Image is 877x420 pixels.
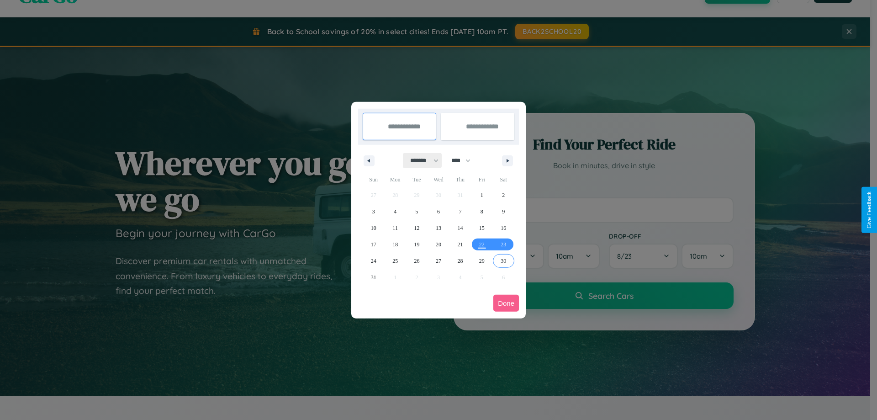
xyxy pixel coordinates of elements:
[471,172,492,187] span: Fri
[394,203,396,220] span: 4
[428,220,449,236] button: 13
[457,220,463,236] span: 14
[471,203,492,220] button: 8
[502,187,505,203] span: 2
[493,236,514,253] button: 23
[481,187,483,203] span: 1
[414,220,420,236] span: 12
[493,203,514,220] button: 9
[392,220,398,236] span: 11
[371,220,376,236] span: 10
[471,220,492,236] button: 15
[436,253,441,269] span: 27
[449,236,471,253] button: 21
[384,220,406,236] button: 11
[406,172,428,187] span: Tue
[436,236,441,253] span: 20
[428,203,449,220] button: 6
[406,253,428,269] button: 26
[449,220,471,236] button: 14
[384,236,406,253] button: 18
[449,172,471,187] span: Thu
[481,203,483,220] span: 8
[416,203,418,220] span: 5
[437,203,440,220] span: 6
[363,253,384,269] button: 24
[471,253,492,269] button: 29
[493,253,514,269] button: 30
[449,203,471,220] button: 7
[479,253,485,269] span: 29
[436,220,441,236] span: 13
[457,236,463,253] span: 21
[428,236,449,253] button: 20
[406,236,428,253] button: 19
[493,220,514,236] button: 16
[371,236,376,253] span: 17
[493,187,514,203] button: 2
[457,253,463,269] span: 28
[479,220,485,236] span: 15
[384,172,406,187] span: Mon
[479,236,485,253] span: 22
[501,220,506,236] span: 16
[363,172,384,187] span: Sun
[371,269,376,286] span: 31
[406,203,428,220] button: 5
[866,191,872,229] div: Give Feedback
[384,253,406,269] button: 25
[363,203,384,220] button: 3
[501,253,506,269] span: 30
[493,172,514,187] span: Sat
[363,220,384,236] button: 10
[372,203,375,220] span: 3
[471,236,492,253] button: 22
[363,236,384,253] button: 17
[363,269,384,286] button: 31
[406,220,428,236] button: 12
[501,236,506,253] span: 23
[371,253,376,269] span: 24
[449,253,471,269] button: 28
[459,203,461,220] span: 7
[392,253,398,269] span: 25
[493,295,519,312] button: Done
[502,203,505,220] span: 9
[384,203,406,220] button: 4
[392,236,398,253] span: 18
[414,253,420,269] span: 26
[428,253,449,269] button: 27
[471,187,492,203] button: 1
[428,172,449,187] span: Wed
[414,236,420,253] span: 19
